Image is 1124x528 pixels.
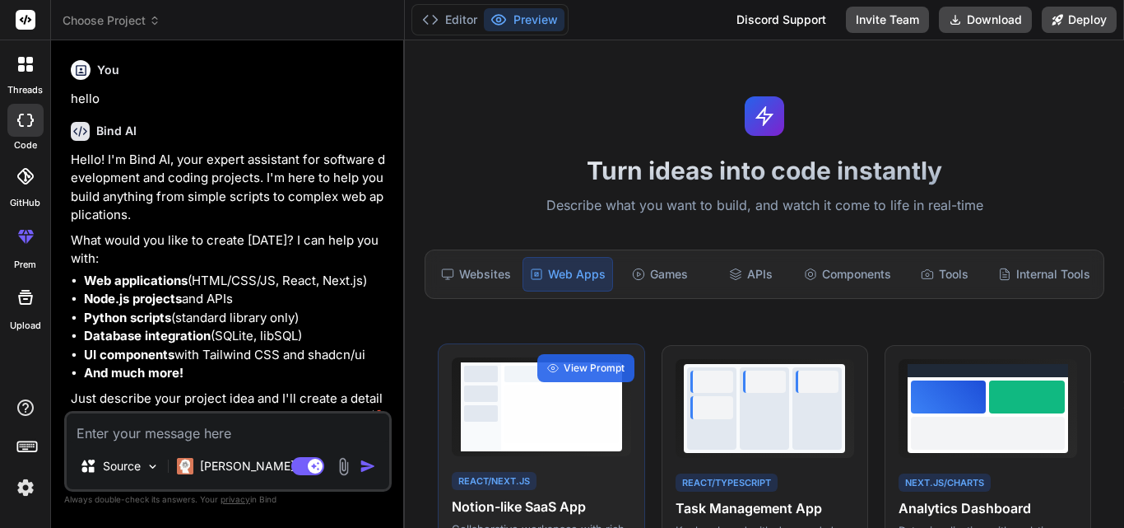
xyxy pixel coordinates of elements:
h4: Task Management App [676,498,854,518]
label: threads [7,83,43,97]
img: settings [12,474,39,502]
h6: Bind AI [96,123,137,139]
img: Claude 4 Sonnet [177,458,193,474]
label: Upload [10,319,41,333]
p: Always double-check its answers. Your in Bind [64,492,392,507]
div: APIs [707,257,794,292]
h1: Turn ideas into code instantly [415,156,1114,185]
div: React/Next.js [452,472,536,491]
strong: Python scripts [84,310,171,325]
button: Download [939,7,1032,33]
li: with Tailwind CSS and shadcn/ui [84,346,388,365]
label: code [14,138,37,152]
label: prem [14,258,36,272]
li: and APIs [84,290,388,309]
p: What would you like to create [DATE]? I can help you with: [71,231,388,269]
div: Tools [901,257,988,292]
li: (standard library only) [84,309,388,328]
div: React/TypeScript [676,474,778,493]
div: Internal Tools [992,257,1097,292]
img: attachment [334,457,353,476]
p: Describe what you want to build, and watch it come to life in real-time [415,195,1114,217]
strong: Database integration [84,328,211,343]
strong: Web applications [84,273,188,288]
button: Deploy [1042,7,1117,33]
h6: You [97,62,119,78]
strong: And much more! [84,365,183,381]
p: Source [103,458,141,474]
img: icon [360,458,376,474]
span: View Prompt [564,361,625,376]
div: Games [616,257,704,292]
strong: Node.js projects [84,291,182,306]
button: Invite Team [846,7,929,33]
div: Websites [432,257,519,292]
li: (SQLite, libSQL) [84,327,388,346]
button: Editor [416,8,484,31]
div: Web Apps [523,257,613,292]
p: Just describe your project idea and I'll create a detailed plan for you to review before we start... [71,390,388,427]
button: Preview [484,8,564,31]
label: GitHub [10,196,40,210]
img: Pick Models [146,460,160,474]
p: Hello! I'm Bind AI, your expert assistant for software development and coding projects. I'm here ... [71,151,388,225]
strong: UI components [84,347,174,362]
div: Components [797,257,898,292]
li: (HTML/CSS/JS, React, Next.js) [84,272,388,291]
span: Choose Project [63,12,160,29]
div: Next.js/Charts [899,474,991,493]
div: Discord Support [727,7,836,33]
p: hello [71,90,388,109]
p: [PERSON_NAME] 4 S.. [200,458,323,474]
h4: Analytics Dashboard [899,498,1077,518]
h4: Notion-like SaaS App [452,497,630,516]
span: privacy [221,494,250,504]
